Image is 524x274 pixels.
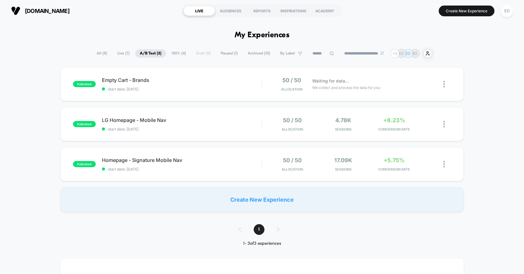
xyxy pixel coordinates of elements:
[370,167,418,171] span: CONVERSION RATE
[280,51,295,56] span: By Label
[312,78,349,84] span: Waiting for data...
[102,87,262,91] span: start date: [DATE]
[216,49,242,58] span: Paused ( 1 )
[254,224,264,235] span: 1
[334,157,352,163] span: 17.09k
[413,51,417,56] p: BS
[384,157,405,163] span: +5.75%
[73,161,96,167] span: published
[370,127,418,131] span: CONVERSION RATE
[11,6,20,15] img: Visually logo
[73,81,96,87] span: published
[73,121,96,127] span: published
[167,49,191,58] span: 100% ( 4 )
[215,6,246,16] div: AUDIENCES
[183,6,215,16] div: LIVE
[282,127,303,131] span: Allocation
[92,49,112,58] span: All ( 8 )
[312,85,380,91] span: We collect and process the data for you
[309,6,341,16] div: ACADEMY
[102,117,262,123] span: LG Homepage - Mobile Nav
[283,117,302,123] span: 50 / 50
[282,167,303,171] span: Allocation
[443,81,445,87] img: close
[319,127,367,131] span: Sessions
[281,87,302,91] span: Allocation
[335,117,351,123] span: 4.78k
[383,117,405,123] span: +8.23%
[135,49,166,58] span: A/B Test ( 3 )
[102,127,262,131] span: start date: [DATE]
[232,241,292,246] div: 1 - 3 of 3 experiences
[390,49,399,58] div: + 3
[60,187,464,212] div: Create New Experience
[9,6,71,16] button: [DOMAIN_NAME]
[243,49,275,58] span: Archived ( 10 )
[102,167,262,171] span: start date: [DATE]
[439,6,494,16] button: Create New Experience
[499,5,515,17] button: ED
[102,157,262,163] span: Homepage - Signature Mobile Nav
[319,167,367,171] span: Sessions
[501,5,513,17] div: ED
[113,49,134,58] span: Live ( 7 )
[399,51,404,56] p: ED
[25,8,70,14] span: [DOMAIN_NAME]
[380,51,384,55] img: end
[283,157,302,163] span: 50 / 50
[443,121,445,127] img: close
[282,77,301,83] span: 50 / 50
[246,6,278,16] div: REPORTS
[406,51,411,56] p: ED
[443,161,445,167] img: close
[102,77,262,83] span: Empty Cart - Brands
[235,31,290,40] h1: My Experiences
[278,6,309,16] div: INSPIRATIONS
